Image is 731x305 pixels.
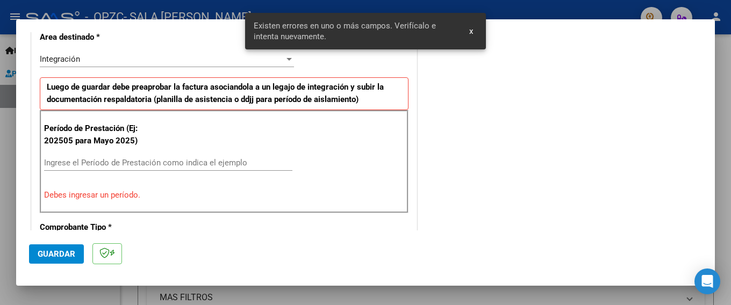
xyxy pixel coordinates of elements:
p: Comprobante Tipo * [40,221,150,234]
span: Existen errores en uno o más campos. Verifícalo e intenta nuevamente. [254,20,457,42]
button: x [461,21,482,41]
strong: Luego de guardar debe preaprobar la factura asociandola a un legajo de integración y subir la doc... [47,82,384,104]
span: Guardar [38,249,75,259]
div: Open Intercom Messenger [694,268,720,294]
p: Período de Prestación (Ej: 202505 para Mayo 2025) [44,122,152,147]
p: Area destinado * [40,31,150,43]
span: x [469,26,473,36]
p: Debes ingresar un período. [44,189,404,201]
span: Integración [40,54,80,64]
button: Guardar [29,244,84,264]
